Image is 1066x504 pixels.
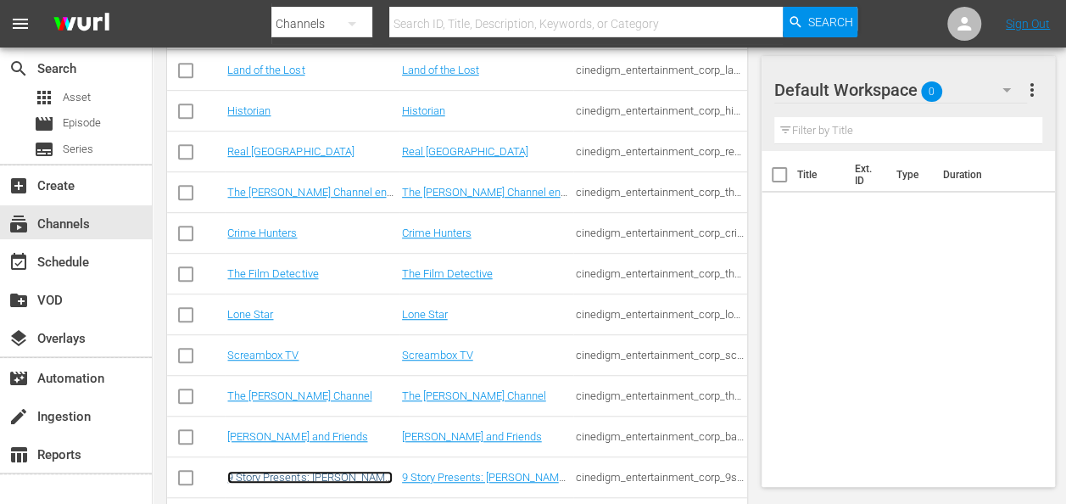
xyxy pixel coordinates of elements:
div: cinedigm_entertainment_corp_realmadrid_1 [576,145,745,158]
span: Ingestion [8,406,29,427]
a: 9 Story Presents: [PERSON_NAME] and Friends [227,471,393,496]
a: Sign Out [1006,17,1050,31]
span: Search [8,59,29,79]
span: Series [34,139,54,160]
a: 9 Story Presents: [PERSON_NAME] and Friends [402,471,567,496]
th: Duration [933,151,1035,199]
a: Land of the Lost [227,64,304,76]
button: Search [783,7,857,37]
div: cinedigm_entertainment_corp_thebobrosschannelenespaol_1 [576,186,745,199]
a: The Film Detective [227,267,318,280]
div: cinedigm_entertainment_corp_screamboxtv_1 [576,349,745,361]
span: VOD [8,290,29,311]
span: menu [10,14,31,34]
a: Screambox TV [227,349,299,361]
span: Overlays [8,328,29,349]
th: Ext. ID [845,151,886,199]
span: Search [808,7,853,37]
span: Automation [8,368,29,389]
a: The [PERSON_NAME] Channel en Español [402,186,567,211]
span: Episode [34,114,54,134]
a: Historian [227,104,271,117]
span: Asset [63,89,91,106]
span: Series [63,141,93,158]
div: cinedigm_entertainment_corp_historian_1 [576,104,745,117]
span: Create [8,176,29,196]
div: cinedigm_entertainment_corp_crimehunters_1 [576,227,745,239]
a: Lone Star [402,308,448,321]
button: more_vert [1022,70,1042,110]
a: Real [GEOGRAPHIC_DATA] [402,145,528,158]
a: Historian [402,104,445,117]
a: Lone Star [227,308,273,321]
img: ans4CAIJ8jUAAAAAAAAAAAAAAAAAAAAAAAAgQb4GAAAAAAAAAAAAAAAAAAAAAAAAJMjXAAAAAAAAAAAAAAAAAAAAAAAAgAT5G... [41,4,122,44]
span: more_vert [1022,80,1042,100]
th: Title [797,151,845,199]
a: Real [GEOGRAPHIC_DATA] [227,145,354,158]
div: Default Workspace [774,66,1027,114]
span: Reports [8,445,29,465]
a: Crime Hunters [227,227,297,239]
div: cinedigm_entertainment_corp_lonestar_1 [576,308,745,321]
div: cinedigm_entertainment_corp_landofthelost_1 [576,64,745,76]
a: [PERSON_NAME] and Friends [227,430,367,443]
span: Channels [8,214,29,234]
div: cinedigm_entertainment_corp_9storypresentsgarfieldandfriends_1 [576,471,745,484]
a: The [PERSON_NAME] Channel en Español [227,186,393,211]
span: Asset [34,87,54,108]
th: Type [886,151,933,199]
a: The [PERSON_NAME] Channel [227,389,371,402]
a: The Film Detective [402,267,493,280]
span: Schedule [8,252,29,272]
span: 0 [921,74,942,109]
span: Episode [63,115,101,132]
div: cinedigm_entertainment_corp_barneyandfriends_1 [576,430,745,443]
a: Land of the Lost [402,64,479,76]
a: The [PERSON_NAME] Channel [402,389,546,402]
a: Screambox TV [402,349,473,361]
div: cinedigm_entertainment_corp_thefilmdetective_1 [576,267,745,280]
a: Crime Hunters [402,227,472,239]
a: [PERSON_NAME] and Friends [402,430,542,443]
div: cinedigm_entertainment_corp_thebobrosschannel_1 [576,389,745,402]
